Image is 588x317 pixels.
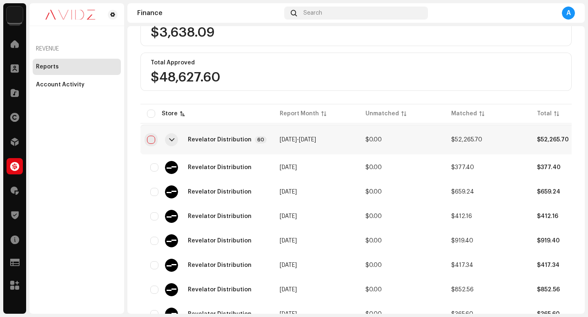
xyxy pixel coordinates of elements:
[7,7,23,23] img: 10d72f0b-d06a-424f-aeaa-9c9f537e57b6
[303,10,322,16] span: Search
[280,262,297,268] span: [DATE]
[537,165,561,170] span: $377.40
[562,7,575,20] div: A
[280,311,297,317] span: [DATE]
[280,137,297,143] span: [DATE]
[280,189,297,195] span: [DATE]
[451,110,477,118] div: Matched
[365,110,399,118] div: Unmatched
[451,165,474,170] span: $377.40
[451,137,482,143] span: $52,265.70
[451,189,474,195] span: $659.24
[451,311,473,317] span: $365.60
[299,137,316,143] span: [DATE]
[36,64,59,70] div: Reports
[280,214,297,219] span: [DATE]
[255,136,267,143] p-badge: 60
[188,137,252,143] div: Revelator Distribution
[537,311,560,317] span: $365.60
[365,262,382,268] span: $0.00
[537,137,569,143] span: $52,265.70
[537,262,559,268] span: $417.34
[451,238,473,244] span: $919.40
[188,238,252,244] span: Revelator Distribution
[280,238,297,244] span: [DATE]
[451,262,473,268] span: $417.34
[280,137,316,143] span: -
[365,214,382,219] span: $0.00
[188,189,252,195] span: Revelator Distribution
[188,311,252,317] span: Revelator Distribution
[280,287,297,293] span: [DATE]
[537,238,560,244] span: $919.40
[365,189,382,195] span: $0.00
[280,165,297,170] span: [DATE]
[137,10,281,16] div: Finance
[451,287,474,293] span: $852.56
[537,110,552,118] div: Total
[365,165,382,170] span: $0.00
[537,214,558,219] span: $412.16
[188,262,252,268] span: Revelator Distribution
[33,77,121,93] re-m-nav-item: Account Activity
[36,81,85,88] div: Account Activity
[188,214,252,219] span: Revelator Distribution
[33,39,121,59] re-a-nav-header: Revenue
[537,189,560,195] span: $659.24
[188,165,252,170] span: Revelator Distribution
[537,287,560,293] span: $852.56
[188,287,252,293] span: Revelator Distribution
[365,311,382,317] span: $0.00
[451,214,472,219] span: $412.16
[151,59,195,66] div: Total Approved
[162,110,178,118] div: Store
[365,238,382,244] span: $0.00
[36,10,105,20] img: 0c631eef-60b6-411a-a233-6856366a70de
[280,110,319,118] div: Report Month
[365,287,382,293] span: $0.00
[33,59,121,75] re-m-nav-item: Reports
[365,137,382,143] span: $0.00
